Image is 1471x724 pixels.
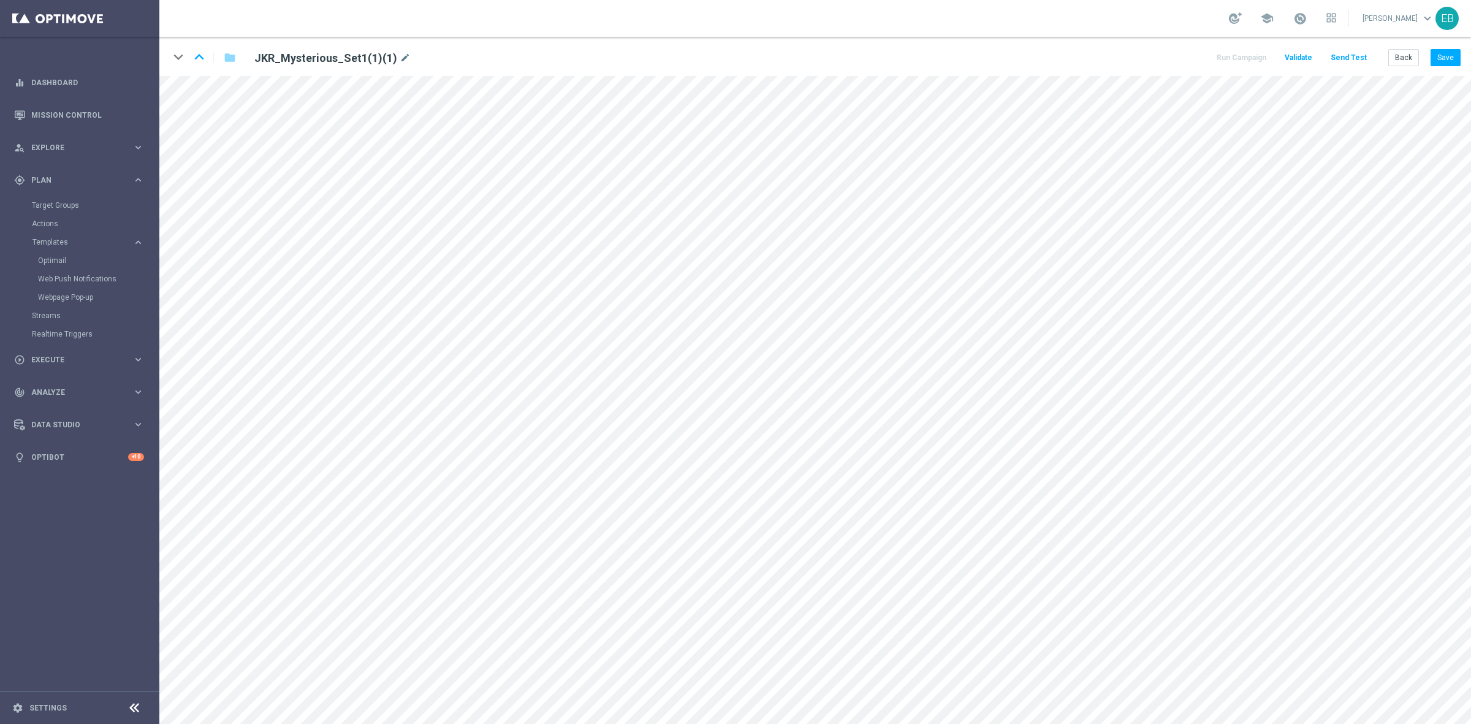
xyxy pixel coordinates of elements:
button: track_changes Analyze keyboard_arrow_right [13,387,145,397]
span: Plan [31,177,132,184]
i: keyboard_arrow_right [132,419,144,430]
i: keyboard_arrow_right [132,142,144,153]
button: gps_fixed Plan keyboard_arrow_right [13,175,145,185]
i: person_search [14,142,25,153]
div: Webpage Pop-up [38,288,158,307]
i: track_changes [14,387,25,398]
button: Validate [1283,50,1314,66]
button: Send Test [1329,50,1369,66]
a: Optibot [31,441,128,473]
div: Templates [32,233,158,307]
div: +10 [128,453,144,461]
i: play_circle_outline [14,354,25,365]
a: Optimail [38,256,127,265]
button: Save [1431,49,1461,66]
button: equalizer Dashboard [13,78,145,88]
a: Webpage Pop-up [38,292,127,302]
div: Optimail [38,251,158,270]
button: Back [1388,49,1419,66]
span: Execute [31,356,132,364]
button: person_search Explore keyboard_arrow_right [13,143,145,153]
div: Target Groups [32,196,158,215]
div: EB [1435,7,1459,30]
div: Templates [32,238,132,246]
i: mode_edit [400,51,411,66]
div: Mission Control [14,99,144,131]
div: Analyze [14,387,132,398]
span: Validate [1285,53,1312,62]
span: school [1260,12,1274,25]
div: Execute [14,354,132,365]
button: Mission Control [13,110,145,120]
i: settings [12,703,23,714]
div: Data Studio [14,419,132,430]
a: Settings [29,704,67,712]
i: gps_fixed [14,175,25,186]
a: Mission Control [31,99,144,131]
div: Explore [14,142,132,153]
button: folder [222,48,237,67]
a: Realtime Triggers [32,329,127,339]
i: keyboard_arrow_right [132,386,144,398]
a: Target Groups [32,200,127,210]
i: lightbulb [14,452,25,463]
div: Web Push Notifications [38,270,158,288]
span: Data Studio [31,421,132,429]
span: keyboard_arrow_down [1421,12,1434,25]
div: Realtime Triggers [32,325,158,343]
a: Web Push Notifications [38,274,127,284]
i: keyboard_arrow_right [132,174,144,186]
i: keyboard_arrow_up [190,48,208,66]
a: Actions [32,219,127,229]
div: Dashboard [14,66,144,99]
button: play_circle_outline Execute keyboard_arrow_right [13,355,145,365]
span: Templates [32,238,120,246]
button: Templates keyboard_arrow_right [32,237,145,247]
div: Optibot [14,441,144,473]
a: [PERSON_NAME]keyboard_arrow_down [1361,9,1435,28]
div: Streams [32,307,158,325]
a: Dashboard [31,66,144,99]
div: Plan [14,175,132,186]
div: Actions [32,215,158,233]
a: Streams [32,311,127,321]
button: Data Studio keyboard_arrow_right [13,420,145,430]
i: keyboard_arrow_right [132,237,144,248]
i: equalizer [14,77,25,88]
i: folder [224,50,236,65]
span: Explore [31,144,132,151]
span: Analyze [31,389,132,396]
i: keyboard_arrow_right [132,354,144,365]
h2: JKR_Mysterious_Set1(1)(1) [254,51,397,66]
button: lightbulb Optibot +10 [13,452,145,462]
